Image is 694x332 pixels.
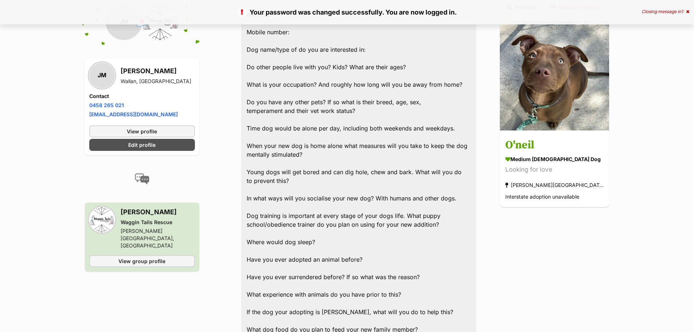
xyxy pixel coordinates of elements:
[89,125,195,137] a: View profile
[89,93,195,100] h4: Contact
[128,141,156,149] span: Edit profile
[500,132,609,207] a: O'neil medium [DEMOGRAPHIC_DATA] Dog Looking for love [PERSON_NAME][GEOGRAPHIC_DATA], [GEOGRAPHIC...
[121,207,195,217] h3: [PERSON_NAME]
[89,139,195,151] a: Edit profile
[121,78,191,85] div: Wallan, [GEOGRAPHIC_DATA]
[89,63,115,88] div: JM
[7,7,687,17] p: Your password was changed successfully. You are now logged in.
[121,66,191,76] h3: [PERSON_NAME]
[681,9,683,14] span: 1
[127,128,157,135] span: View profile
[118,257,165,265] span: View group profile
[89,255,195,267] a: View group profile
[642,9,689,14] div: Closing message in
[505,137,604,154] h3: O'neil
[505,180,604,190] div: [PERSON_NAME][GEOGRAPHIC_DATA], [GEOGRAPHIC_DATA]
[135,173,149,184] img: conversation-icon-4a6f8262b818ee0b60e3300018af0b2d0b884aa5de6e9bcb8d3d4eeb1a70a7c4.svg
[89,207,115,233] img: Waggin Tails Rescue profile pic
[121,227,195,249] div: [PERSON_NAME][GEOGRAPHIC_DATA], [GEOGRAPHIC_DATA]
[505,165,604,175] div: Looking for love
[505,194,579,200] span: Interstate adoption unavailable
[505,156,604,163] div: medium [DEMOGRAPHIC_DATA] Dog
[89,102,124,108] a: 0458 265 021
[121,219,195,226] div: Waggin Tails Rescue
[500,21,609,130] img: O'neil
[89,111,178,117] a: [EMAIL_ADDRESS][DOMAIN_NAME]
